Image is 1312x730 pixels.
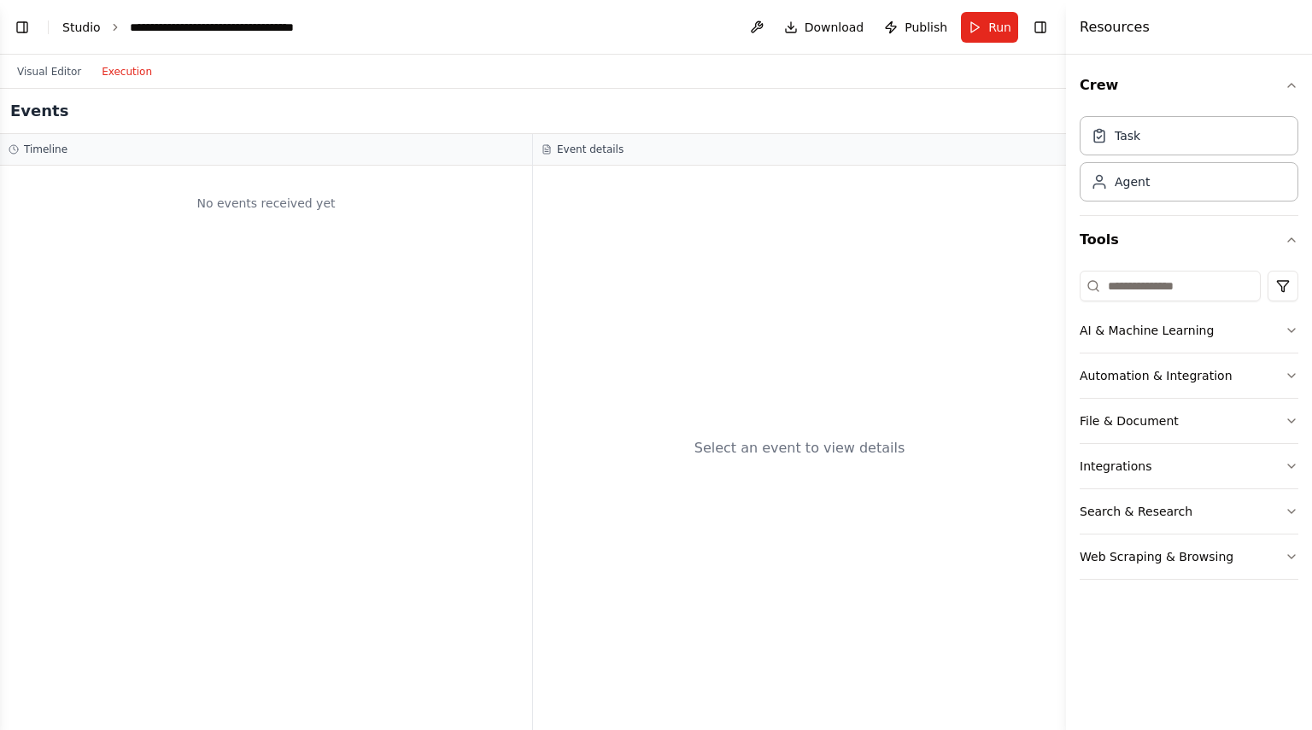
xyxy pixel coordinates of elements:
[62,20,101,34] a: Studio
[805,19,864,36] span: Download
[1080,534,1298,579] button: Web Scraping & Browsing
[988,19,1011,36] span: Run
[1080,264,1298,593] div: Tools
[10,99,68,123] h2: Events
[1080,489,1298,534] button: Search & Research
[961,12,1018,43] button: Run
[1080,399,1298,443] button: File & Document
[694,438,905,458] div: Select an event to view details
[557,143,624,156] h3: Event details
[877,12,954,43] button: Publish
[1080,61,1298,109] button: Crew
[91,61,162,82] button: Execution
[1080,353,1298,398] button: Automation & Integration
[1080,17,1150,38] h4: Resources
[9,174,524,232] div: No events received yet
[1080,216,1298,264] button: Tools
[1080,109,1298,215] div: Crew
[7,61,91,82] button: Visual Editor
[905,19,947,36] span: Publish
[1080,308,1298,353] button: AI & Machine Learning
[1115,127,1140,144] div: Task
[10,15,34,39] button: Show left sidebar
[777,12,871,43] button: Download
[62,19,322,36] nav: breadcrumb
[1028,15,1052,39] button: Hide right sidebar
[1080,444,1298,488] button: Integrations
[24,143,67,156] h3: Timeline
[1115,173,1150,190] div: Agent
